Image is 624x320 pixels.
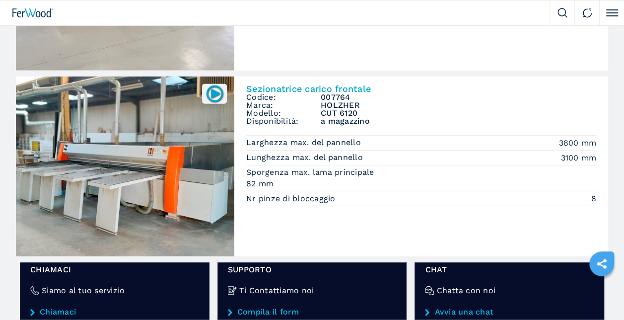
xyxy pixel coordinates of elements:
span: Marca: [246,101,321,109]
span: chat [425,266,594,274]
h4: Ti Contattiamo noi [239,287,314,295]
span: Disponibilità: [246,117,321,125]
img: Ti Contattiamo noi [228,286,237,295]
span: a magazzino [321,117,596,125]
img: Chatta con noi [425,286,434,295]
button: Click to toggle menu [599,0,624,25]
p: Nr pinze di bloccaggio [246,193,338,204]
img: Sezionatrice carico frontale HOLZHER CUT 6120 [16,77,234,256]
a: Chiamaci [30,308,199,317]
img: Contact us [582,8,592,18]
span: Supporto [228,266,397,274]
em: 8 [591,193,596,204]
span: Codice: [246,93,321,101]
h3: CUT 6120 [321,109,596,117]
a: sharethis [589,251,614,276]
p: Lunghezza max. del pannello [246,152,365,163]
span: Modello: [246,109,321,117]
h4: Siamo al tuo servizio [42,287,125,295]
em: 3800 mm [558,137,596,149]
h3: HOLZHER [321,101,596,109]
a: Compila il form [228,308,397,317]
p: Sporgenza max. lama principale [246,167,377,178]
a: Avvia una chat [425,308,594,317]
h4: Chatta con noi [436,287,495,295]
img: Ferwood [12,8,53,17]
iframe: Chat [582,275,617,313]
em: 3100 mm [560,152,596,163]
p: Larghezza max. del pannello [246,137,363,148]
img: Search [557,8,567,18]
a: Sezionatrice carico frontale HOLZHER CUT 6120007764Sezionatrice carico frontaleCodice:007764Marca... [16,77,608,256]
img: Siamo al tuo servizio [30,286,39,295]
em: 82 mm [246,178,596,189]
span: Chiamaci [30,266,199,274]
img: 007764 [205,84,224,103]
h3: 007764 [321,93,596,101]
h2: Sezionatrice carico frontale [246,84,596,93]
